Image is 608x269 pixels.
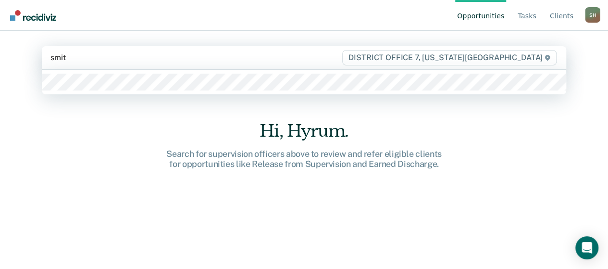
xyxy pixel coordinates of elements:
span: DISTRICT OFFICE 7, [US_STATE][GEOGRAPHIC_DATA] [342,50,556,65]
div: Search for supervision officers above to review and refer eligible clients for opportunities like... [150,149,458,169]
div: S H [585,7,600,23]
div: Open Intercom Messenger [575,236,598,259]
div: Hi, Hyrum. [150,121,458,141]
img: Recidiviz [10,10,56,21]
button: Profile dropdown button [585,7,600,23]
